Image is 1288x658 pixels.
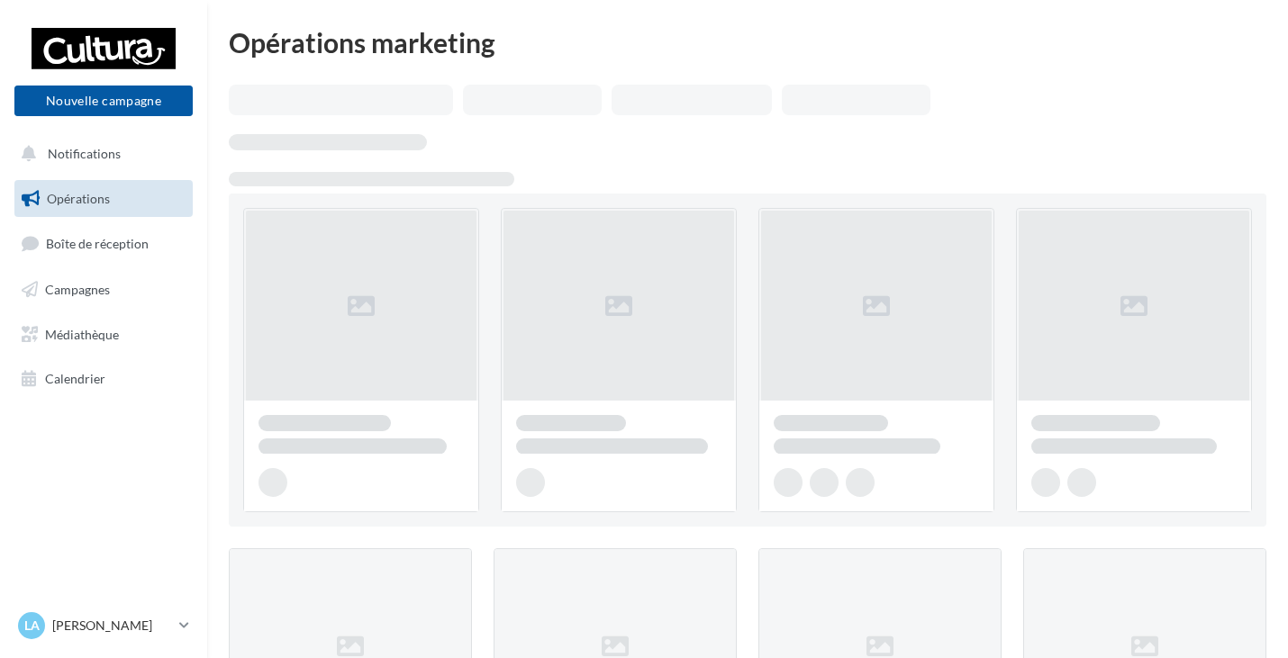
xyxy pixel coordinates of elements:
span: Opérations [47,191,110,206]
span: Campagnes [45,282,110,297]
button: Nouvelle campagne [14,86,193,116]
span: La [24,617,40,635]
a: Campagnes [11,271,196,309]
div: Opérations marketing [229,29,1266,56]
p: [PERSON_NAME] [52,617,172,635]
a: Boîte de réception [11,224,196,263]
span: Notifications [48,146,121,161]
span: Médiathèque [45,326,119,341]
a: Médiathèque [11,316,196,354]
a: Opérations [11,180,196,218]
span: Boîte de réception [46,236,149,251]
span: Calendrier [45,371,105,386]
a: Calendrier [11,360,196,398]
a: La [PERSON_NAME] [14,608,193,643]
button: Notifications [11,135,189,173]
